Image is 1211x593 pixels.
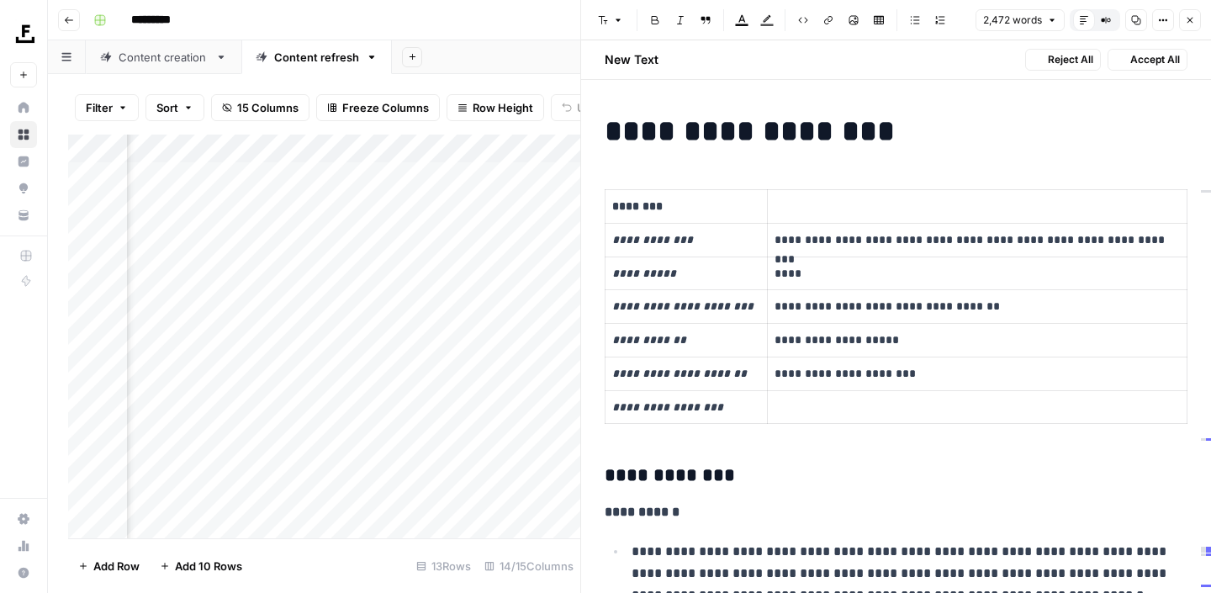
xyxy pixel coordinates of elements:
[447,94,544,121] button: Row Height
[1108,49,1187,71] button: Accept All
[410,553,478,580] div: 13 Rows
[93,558,140,574] span: Add Row
[86,99,113,116] span: Filter
[75,94,139,121] button: Filter
[10,506,37,532] a: Settings
[68,553,150,580] button: Add Row
[156,99,178,116] span: Sort
[1130,52,1180,67] span: Accept All
[1025,49,1101,71] button: Reject All
[605,51,658,68] h2: New Text
[86,40,241,74] a: Content creation
[10,532,37,559] a: Usage
[10,121,37,148] a: Browse
[976,9,1065,31] button: 2,472 words
[237,99,299,116] span: 15 Columns
[145,94,204,121] button: Sort
[150,553,252,580] button: Add 10 Rows
[274,49,359,66] div: Content refresh
[983,13,1042,28] span: 2,472 words
[478,553,580,580] div: 14/15 Columns
[10,148,37,175] a: Insights
[10,559,37,586] button: Help + Support
[316,94,440,121] button: Freeze Columns
[241,40,392,74] a: Content refresh
[10,202,37,229] a: Your Data
[10,94,37,121] a: Home
[119,49,209,66] div: Content creation
[175,558,242,574] span: Add 10 Rows
[1048,52,1093,67] span: Reject All
[473,99,533,116] span: Row Height
[551,94,616,121] button: Undo
[211,94,309,121] button: 15 Columns
[10,13,37,56] button: Workspace: Foundation Inc.
[10,19,40,50] img: Foundation Inc. Logo
[342,99,429,116] span: Freeze Columns
[10,175,37,202] a: Opportunities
